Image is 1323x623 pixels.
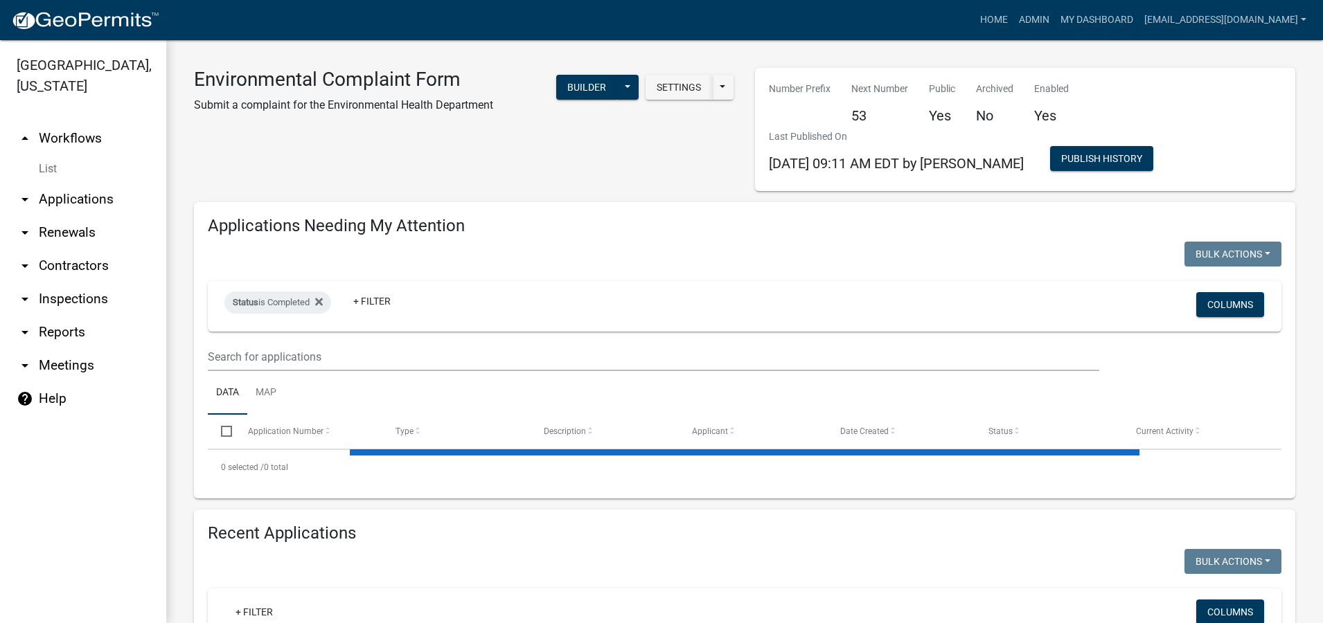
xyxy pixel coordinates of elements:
span: Date Created [840,426,889,436]
p: Enabled [1034,82,1069,96]
i: arrow_drop_down [17,224,33,241]
p: Number Prefix [769,82,831,96]
a: Data [208,371,247,415]
input: Search for applications [208,343,1099,371]
button: Publish History [1050,146,1153,171]
datatable-header-cell: Current Activity [1123,415,1271,448]
button: Columns [1196,292,1264,317]
a: My Dashboard [1055,7,1139,33]
i: arrow_drop_down [17,324,33,341]
i: arrow_drop_down [17,191,33,208]
button: Settings [646,75,712,100]
a: + Filter [342,289,402,314]
span: Status [988,426,1013,436]
h4: Applications Needing My Attention [208,216,1281,236]
h5: Yes [1034,107,1069,124]
h5: No [976,107,1013,124]
h3: Environmental Complaint Form [194,68,493,91]
datatable-header-cell: Application Number [234,415,382,448]
datatable-header-cell: Type [382,415,531,448]
a: Map [247,371,285,415]
wm-modal-confirm: Workflow Publish History [1050,154,1153,165]
a: Home [975,7,1013,33]
button: Builder [556,75,617,100]
datatable-header-cell: Select [208,415,234,448]
a: Admin [1013,7,1055,33]
i: help [17,390,33,407]
span: Status [233,297,258,307]
span: 0 selected / [221,462,264,472]
span: Applicant [692,426,728,436]
i: arrow_drop_down [17,291,33,307]
i: arrow_drop_up [17,130,33,147]
p: Last Published On [769,129,1024,144]
datatable-header-cell: Date Created [827,415,975,448]
i: arrow_drop_down [17,258,33,274]
div: 0 total [208,450,1281,485]
h5: Yes [929,107,955,124]
p: Next Number [851,82,908,96]
span: Description [544,426,586,436]
datatable-header-cell: Applicant [679,415,827,448]
span: Application Number [248,426,323,436]
div: is Completed [224,291,331,314]
button: Bulk Actions [1184,242,1281,267]
datatable-header-cell: Description [531,415,679,448]
p: Submit a complaint for the Environmental Health Department [194,97,493,114]
i: arrow_drop_down [17,357,33,374]
p: Public [929,82,955,96]
p: Archived [976,82,1013,96]
h5: 53 [851,107,908,124]
a: [EMAIL_ADDRESS][DOMAIN_NAME] [1139,7,1312,33]
span: Current Activity [1136,426,1193,436]
h4: Recent Applications [208,523,1281,543]
span: Type [396,426,414,436]
button: Bulk Actions [1184,549,1281,574]
span: [DATE] 09:11 AM EDT by [PERSON_NAME] [769,155,1024,172]
datatable-header-cell: Status [975,415,1123,448]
